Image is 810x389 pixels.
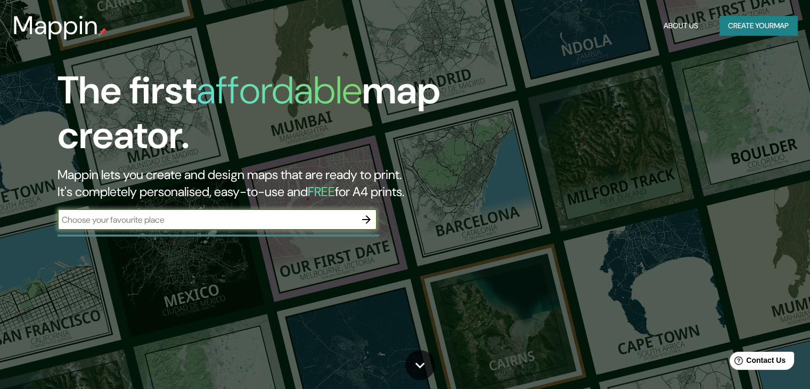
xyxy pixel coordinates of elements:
[99,28,107,36] img: mappin-pin
[58,68,463,166] h1: The first map creator.
[715,347,798,377] iframe: Help widget launcher
[13,11,99,40] h3: Mappin
[659,16,702,36] button: About Us
[58,166,463,200] h2: Mappin lets you create and design maps that are ready to print. It's completely personalised, eas...
[58,214,356,226] input: Choose your favourite place
[308,183,335,200] h5: FREE
[719,16,797,36] button: Create yourmap
[197,66,362,115] h1: affordable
